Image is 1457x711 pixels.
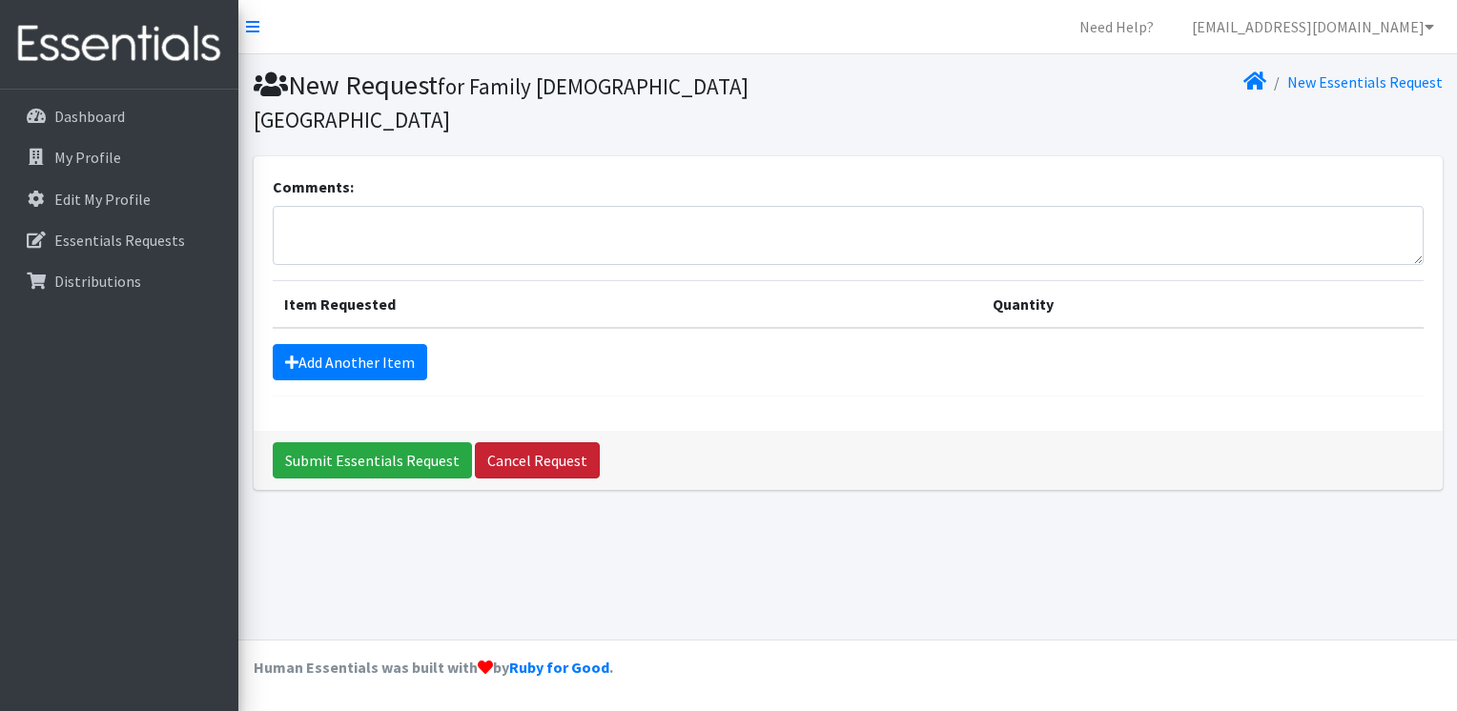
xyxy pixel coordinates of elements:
[1177,8,1449,46] a: [EMAIL_ADDRESS][DOMAIN_NAME]
[8,138,231,176] a: My Profile
[273,175,354,198] label: Comments:
[1064,8,1169,46] a: Need Help?
[8,12,231,76] img: HumanEssentials
[981,281,1424,329] th: Quantity
[8,221,231,259] a: Essentials Requests
[273,442,472,478] input: Submit Essentials Request
[54,148,121,167] p: My Profile
[8,97,231,135] a: Dashboard
[475,442,600,478] a: Cancel Request
[8,262,231,300] a: Distributions
[254,72,749,133] small: for Family [DEMOGRAPHIC_DATA][GEOGRAPHIC_DATA]
[509,658,609,677] a: Ruby for Good
[54,107,125,126] p: Dashboard
[54,272,141,291] p: Distributions
[54,231,185,250] p: Essentials Requests
[8,180,231,218] a: Edit My Profile
[1287,72,1443,91] a: New Essentials Request
[273,344,427,380] a: Add Another Item
[273,281,981,329] th: Item Requested
[254,658,613,677] strong: Human Essentials was built with by .
[254,69,841,134] h1: New Request
[54,190,151,209] p: Edit My Profile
